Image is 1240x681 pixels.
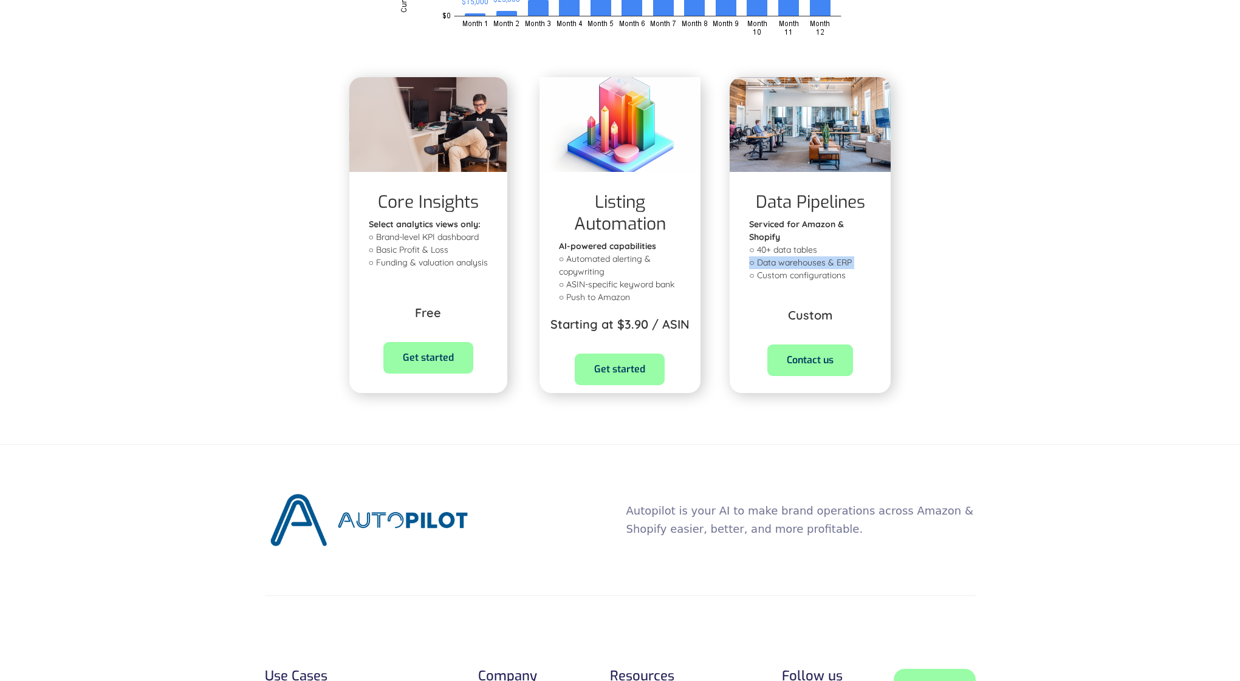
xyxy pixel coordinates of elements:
[788,307,832,324] p: Custom
[756,191,865,213] h1: Data Pipelines
[378,191,479,213] h1: Core Insights
[575,354,665,385] a: Get started
[369,218,488,269] p: ○ Brand-level KPI dashboard ○ Basic Profit & Loss ○ Funding & valuation analysis
[550,316,690,333] p: Starting at $3.90 / ASIN
[369,219,481,230] strong: Select analytics views only: ‍
[749,219,844,242] strong: Serviced for Amazon & Shopify
[767,344,853,376] a: Contact us
[749,218,871,295] p: ○ 40+ data tables ○ Data warehouses & ERP ○ Custom configurations ‍ ‍
[559,191,681,235] h1: Listing Automation
[626,502,976,538] p: Autopilot is your AI to make brand operations across Amazon & Shopify easier, better, and more pr...
[559,241,656,252] strong: AI-powered capabilities ‍
[559,240,681,304] p: ○ Automated alerting & copywriting ○ ASIN-specific keyword bank ○ Push to Amazon
[415,304,441,321] p: Free
[383,342,473,374] a: Get started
